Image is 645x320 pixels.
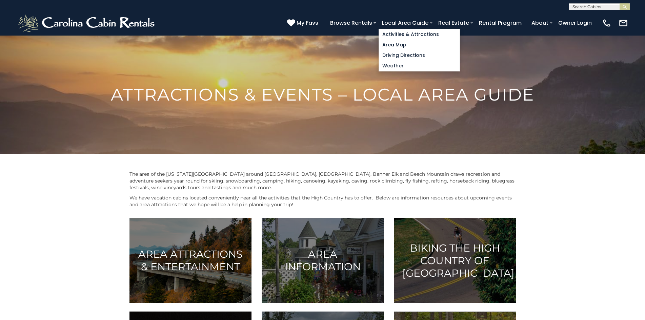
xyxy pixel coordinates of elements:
[379,29,460,40] a: Activities & Attractions
[619,18,628,28] img: mail-regular-white.png
[528,17,552,29] a: About
[555,17,595,29] a: Owner Login
[129,218,251,303] a: Area Attractions & Entertainment
[435,17,472,29] a: Real Estate
[262,218,384,303] a: Area Information
[138,248,243,273] h3: Area Attractions & Entertainment
[476,17,525,29] a: Rental Program
[297,19,318,27] span: My Favs
[379,61,460,71] a: Weather
[129,194,516,208] p: We have vacation cabins located conveniently near all the activities that the High Country has to...
[287,19,320,27] a: My Favs
[402,242,507,279] h3: Biking the High Country of [GEOGRAPHIC_DATA]
[394,218,516,303] a: Biking the High Country of [GEOGRAPHIC_DATA]
[379,40,460,50] a: Area Map
[327,17,376,29] a: Browse Rentals
[379,17,432,29] a: Local Area Guide
[379,50,460,61] a: Driving Directions
[129,171,516,191] p: The area of the [US_STATE][GEOGRAPHIC_DATA] around [GEOGRAPHIC_DATA], [GEOGRAPHIC_DATA], Banner E...
[270,248,375,273] h3: Area Information
[17,13,158,33] img: White-1-2.png
[602,18,611,28] img: phone-regular-white.png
